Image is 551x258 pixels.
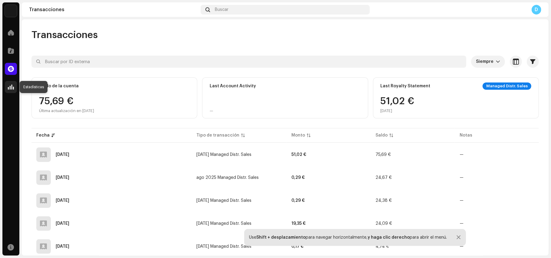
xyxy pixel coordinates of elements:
[36,132,50,138] div: Fecha
[196,198,251,203] span: jul 2025 Managed Distr. Sales
[376,198,392,203] span: 24,38 €
[56,221,69,226] div: 3 jul 2025
[460,153,464,157] re-a-table-badge: —
[29,7,198,12] div: Transacciones
[210,108,213,113] div: —
[496,56,500,68] div: dropdown trigger
[381,84,431,89] div: Last Royalty Statement
[292,221,306,226] strong: 19,35 €
[196,153,251,157] span: sept 2025 Managed Distr. Sales
[196,221,251,226] span: jun 2025 Managed Distr. Sales
[39,84,79,89] div: Saldo de la cuenta
[257,235,306,240] strong: Shift + desplazamiento
[56,244,69,249] div: 11 jun 2025
[460,176,464,180] re-a-table-badge: —
[532,5,541,15] div: D
[460,244,464,249] re-a-table-badge: —
[5,5,17,17] img: 297a105e-aa6c-4183-9ff4-27133c00f2e2
[376,176,392,180] span: 24,67 €
[460,198,464,203] re-a-table-badge: —
[376,153,391,157] span: 75,69 €
[376,221,392,226] span: 24,09 €
[56,153,69,157] div: 1 oct 2025
[56,198,69,203] div: 31 jul 2025
[292,153,307,157] strong: 51,02 €
[196,176,259,180] span: ago 2025 Managed Distr. Sales
[292,198,305,203] strong: 0,29 €
[368,235,410,240] strong: y haga clic derecho
[292,132,305,138] div: Monto
[376,244,389,249] span: 4,74 €
[215,7,228,12] span: Buscar
[476,56,496,68] span: Siempre
[210,84,256,89] div: Last Account Activity
[460,221,464,226] re-a-table-badge: —
[196,244,251,249] span: may 2025 Managed Distr. Sales
[483,82,531,90] div: Managed Distr. Sales
[31,29,98,41] span: Transacciones
[56,176,69,180] div: 5 sept 2025
[292,244,304,249] strong: 0,17 €
[249,235,447,240] div: Use para navegar horizontalmente, para abrir el menú.
[31,56,466,68] input: Buscar por ID externa
[39,108,94,113] div: Última actualización en [DATE]
[381,108,415,113] div: [DATE]
[292,176,305,180] strong: 0,29 €
[196,132,239,138] div: Tipo de transacción
[376,132,388,138] div: Saldo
